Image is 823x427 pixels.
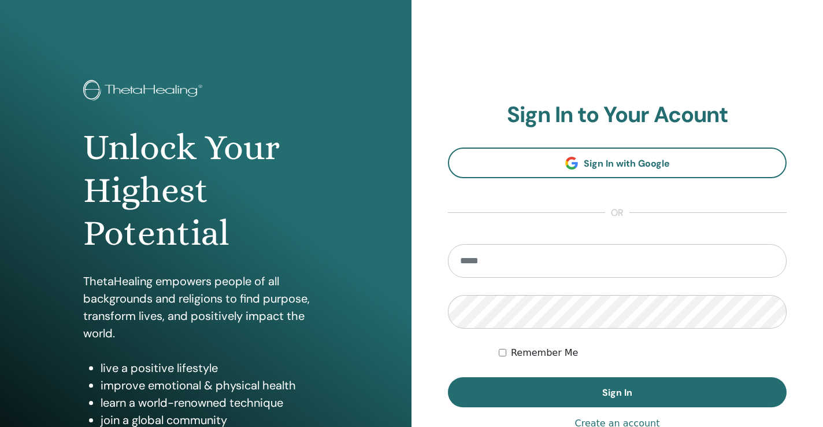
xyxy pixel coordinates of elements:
[83,273,329,342] p: ThetaHealing empowers people of all backgrounds and religions to find purpose, transform lives, a...
[101,394,329,411] li: learn a world-renowned technique
[448,148,787,178] a: Sign In with Google
[101,377,329,394] li: improve emotional & physical health
[448,102,787,128] h2: Sign In to Your Acount
[448,377,787,407] button: Sign In
[605,206,629,220] span: or
[602,386,632,399] span: Sign In
[101,359,329,377] li: live a positive lifestyle
[511,346,579,360] label: Remember Me
[584,157,670,170] span: Sign In with Google
[83,126,329,255] h1: Unlock Your Highest Potential
[499,346,787,360] div: Keep me authenticated indefinitely or until I manually logout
